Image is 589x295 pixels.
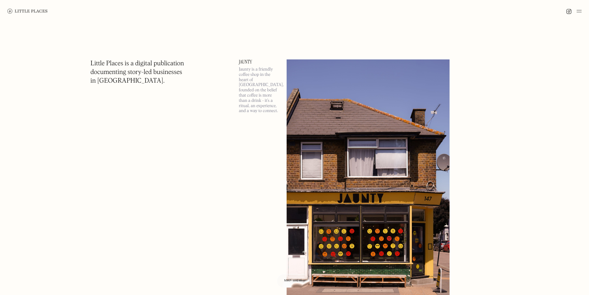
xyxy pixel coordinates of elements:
[277,274,309,288] a: Map view
[91,59,184,85] h1: Little Places is a digital publication documenting story-led businesses in [GEOGRAPHIC_DATA].
[239,59,279,64] a: Jaunty
[239,67,279,114] p: Jaunty is a friendly coffee shop in the heart of [GEOGRAPHIC_DATA], founded on the belief that co...
[284,279,302,282] span: Map view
